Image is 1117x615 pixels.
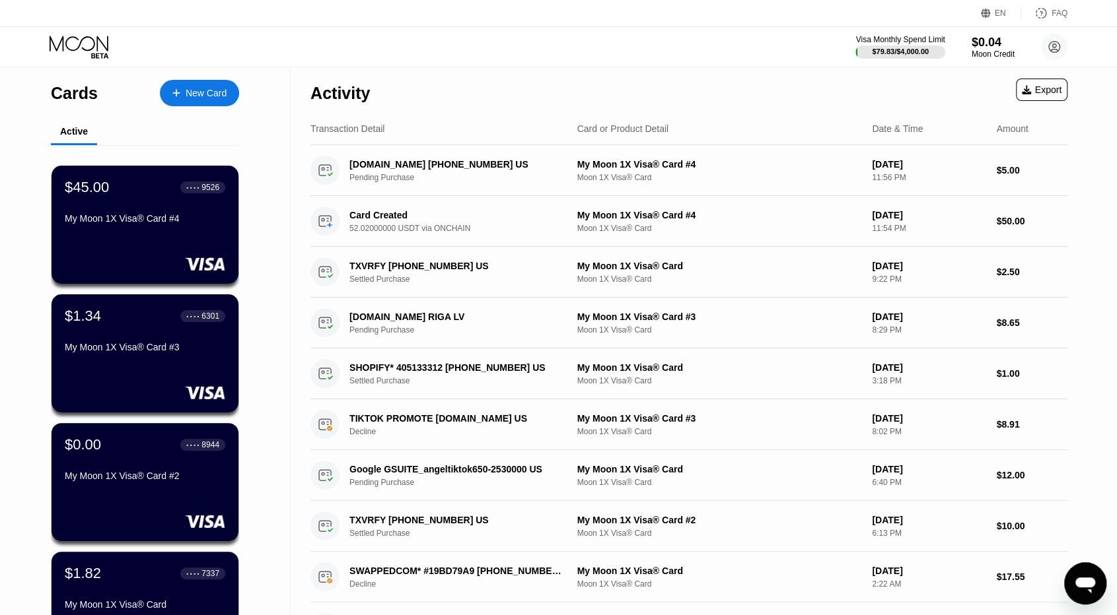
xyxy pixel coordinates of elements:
div: $50.00 [996,216,1067,226]
div: $5.00 [996,165,1067,176]
div: Pending Purchase [349,173,580,182]
div: Decline [349,427,580,436]
div: $1.34● ● ● ●6301My Moon 1X Visa® Card #3 [52,294,238,412]
div: 3:18 PM [872,376,986,385]
div: My Moon 1X Visa® Card #3 [577,413,862,424]
div: [DATE] [872,413,986,424]
div: $79.83 / $4,000.00 [872,48,929,55]
div: TXVRFY [PHONE_NUMBER] USSettled PurchaseMy Moon 1X Visa® CardMoon 1X Visa® Card[DATE]9:22 PM$2.50 [310,247,1067,298]
div: $1.34 [65,307,101,325]
div: $1.00 [996,368,1067,379]
div: Export [1022,84,1062,95]
div: Visa Monthly Spend Limit$79.83/$4,000.00 [855,35,945,59]
div: Card Created [349,210,563,220]
div: 9:22 PM [872,275,986,284]
div: $0.00● ● ● ●8944My Moon 1X Visa® Card #2 [52,423,238,541]
div: Moon 1X Visa® Card [577,478,862,487]
div: [DATE] [872,515,986,525]
div: [DOMAIN_NAME] RIGA LV [349,311,563,322]
div: [DATE] [872,362,986,373]
div: My Moon 1X Visa® Card #3 [65,342,225,352]
div: [DATE] [872,311,986,322]
div: SWAPPEDCOM* #19BD79A9 [PHONE_NUMBER] DKDeclineMy Moon 1X Visa® CardMoon 1X Visa® Card[DATE]2:22 A... [310,552,1067,602]
div: [DATE] [872,464,986,474]
div: 6:13 PM [872,529,986,538]
div: Card or Product Detail [577,123,669,134]
div: $17.55 [996,571,1067,582]
div: SHOPIFY* 405133312 [PHONE_NUMBER] USSettled PurchaseMy Moon 1X Visa® CardMoon 1X Visa® Card[DATE]... [310,348,1067,399]
div: Moon 1X Visa® Card [577,529,862,538]
div: $10.00 [996,521,1067,531]
div: Export [1016,79,1067,101]
div: Cards [51,84,98,103]
div: $8.91 [996,419,1067,430]
div: New Card [160,80,239,106]
div: 6:40 PM [872,478,986,487]
div: Google GSUITE_angeltiktok650-2530000 US [349,464,563,474]
div: 2:22 AM [872,579,986,589]
div: Moon 1X Visa® Card [577,224,862,233]
div: My Moon 1X Visa® Card [577,362,862,373]
div: TIKTOK PROMOTE [DOMAIN_NAME] USDeclineMy Moon 1X Visa® Card #3Moon 1X Visa® Card[DATE]8:02 PM$8.91 [310,399,1067,450]
div: 8:29 PM [872,325,986,335]
div: Amount [996,123,1028,134]
div: [DATE] [872,566,986,576]
div: Settled Purchase [349,275,580,284]
div: TXVRFY [PHONE_NUMBER] US [349,261,563,271]
div: 8944 [201,440,219,449]
div: $0.00 [65,436,101,453]
div: My Moon 1X Visa® Card #4 [65,213,225,224]
iframe: Button to launch messaging window [1064,562,1106,604]
div: Visa Monthly Spend Limit [855,35,945,44]
div: [DOMAIN_NAME] [PHONE_NUMBER] US [349,159,563,170]
div: 6301 [201,311,219,321]
div: My Moon 1X Visa® Card #3 [577,311,862,322]
div: SHOPIFY* 405133312 [PHONE_NUMBER] US [349,362,563,373]
div: $1.82 [65,565,101,582]
div: TIKTOK PROMOTE [DOMAIN_NAME] US [349,413,563,424]
div: Pending Purchase [349,325,580,335]
div: $0.04 [972,36,1015,49]
div: [DATE] [872,261,986,271]
div: TXVRFY [PHONE_NUMBER] US [349,515,563,525]
div: ● ● ● ● [186,443,199,447]
div: SWAPPEDCOM* #19BD79A9 [PHONE_NUMBER] DK [349,566,563,576]
div: Moon 1X Visa® Card [577,275,862,284]
div: 7337 [201,569,219,578]
div: My Moon 1X Visa® Card [577,566,862,576]
div: EN [981,7,1021,20]
div: [DOMAIN_NAME] RIGA LVPending PurchaseMy Moon 1X Visa® Card #3Moon 1X Visa® Card[DATE]8:29 PM$8.65 [310,298,1067,348]
div: Decline [349,579,580,589]
div: [DATE] [872,159,986,170]
div: Moon 1X Visa® Card [577,427,862,436]
div: $0.04Moon Credit [972,36,1015,59]
div: Moon 1X Visa® Card [577,325,862,335]
div: ● ● ● ● [186,571,199,575]
div: ● ● ● ● [186,314,199,318]
div: New Card [186,88,227,99]
div: Date & Time [872,123,923,134]
div: Transaction Detail [310,123,384,134]
div: My Moon 1X Visa® Card #4 [577,210,862,220]
div: Moon Credit [972,49,1015,59]
div: My Moon 1X Visa® Card #2 [577,515,862,525]
div: My Moon 1X Visa® Card [577,464,862,474]
div: Settled Purchase [349,376,580,385]
div: My Moon 1X Visa® Card #4 [577,159,862,170]
div: Moon 1X Visa® Card [577,173,862,182]
div: 8:02 PM [872,427,986,436]
div: $12.00 [996,470,1067,480]
div: $45.00● ● ● ●9526My Moon 1X Visa® Card #4 [52,166,238,284]
div: Active [60,126,88,137]
div: [DOMAIN_NAME] [PHONE_NUMBER] USPending PurchaseMy Moon 1X Visa® Card #4Moon 1X Visa® Card[DATE]11... [310,145,1067,196]
div: Moon 1X Visa® Card [577,376,862,385]
div: $45.00 [65,179,109,196]
div: Moon 1X Visa® Card [577,579,862,589]
div: Activity [310,84,370,103]
div: 9526 [201,183,219,192]
div: ● ● ● ● [186,185,199,189]
div: Card Created52.02000000 USDT via ONCHAINMy Moon 1X Visa® Card #4Moon 1X Visa® Card[DATE]11:54 PM$... [310,196,1067,247]
div: My Moon 1X Visa® Card [577,261,862,271]
div: 11:56 PM [872,173,986,182]
div: [DATE] [872,210,986,220]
